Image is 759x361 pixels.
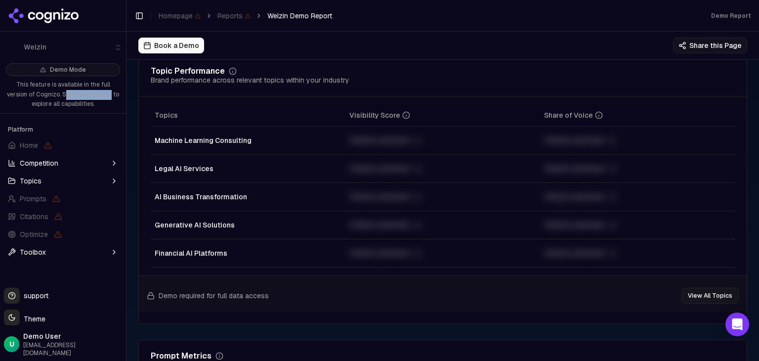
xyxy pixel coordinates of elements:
[151,104,345,127] th: Topics
[20,176,42,186] span: Topics
[544,135,731,146] div: Unlock premium
[155,220,341,230] div: Generative AI Solutions
[540,104,735,127] th: shareOfVoice
[159,11,201,21] span: Homepage
[20,229,48,239] span: Optimize
[159,11,332,21] nav: breadcrumb
[138,38,204,53] button: Book a Demo
[151,75,349,85] div: Brand performance across relevant topics within your industry
[6,80,120,109] p: This feature is available in the full version of Cognizo. Schedule a demo to explore all capabili...
[681,288,739,304] button: View All Topics
[544,247,731,259] div: Unlock premium
[544,191,731,203] div: Unlock premium
[4,173,122,189] button: Topics
[725,313,749,336] div: Open Intercom Messenger
[20,158,58,168] span: Competition
[155,192,341,202] div: AI Business Transformation
[349,247,536,259] div: Unlock premium
[711,12,751,20] div: Demo Report
[20,291,48,301] span: support
[349,163,536,175] div: Unlock premium
[151,352,211,360] div: Prompt Metrics
[159,291,269,301] span: Demo required for full data access
[673,38,747,53] button: Share this Page
[345,104,540,127] th: visibilityScore
[349,191,536,203] div: Unlock premium
[155,248,341,258] div: Financial AI Platforms
[349,135,536,146] div: Unlock premium
[155,110,178,120] span: Topics
[23,331,122,341] span: Demo User
[155,164,341,174] div: Legal AI Services
[544,110,603,120] div: Share of Voice
[9,339,14,349] span: U
[155,135,341,145] div: Machine Learning Consulting
[544,163,731,175] div: Unlock premium
[4,244,122,260] button: Toolbox
[4,122,122,137] div: Platform
[267,11,332,21] span: Welzin Demo Report
[544,219,731,231] div: Unlock premium
[4,155,122,171] button: Competition
[23,341,122,357] span: [EMAIL_ADDRESS][DOMAIN_NAME]
[20,315,45,323] span: Theme
[349,219,536,231] div: Unlock premium
[50,66,86,74] span: Demo Mode
[151,67,225,75] div: Topic Performance
[20,140,38,150] span: Home
[20,247,46,257] span: Toolbox
[151,104,735,268] div: Data table
[20,212,48,222] span: Citations
[349,110,410,120] div: Visibility Score
[217,11,251,21] span: Reports
[20,194,46,204] span: Prompts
